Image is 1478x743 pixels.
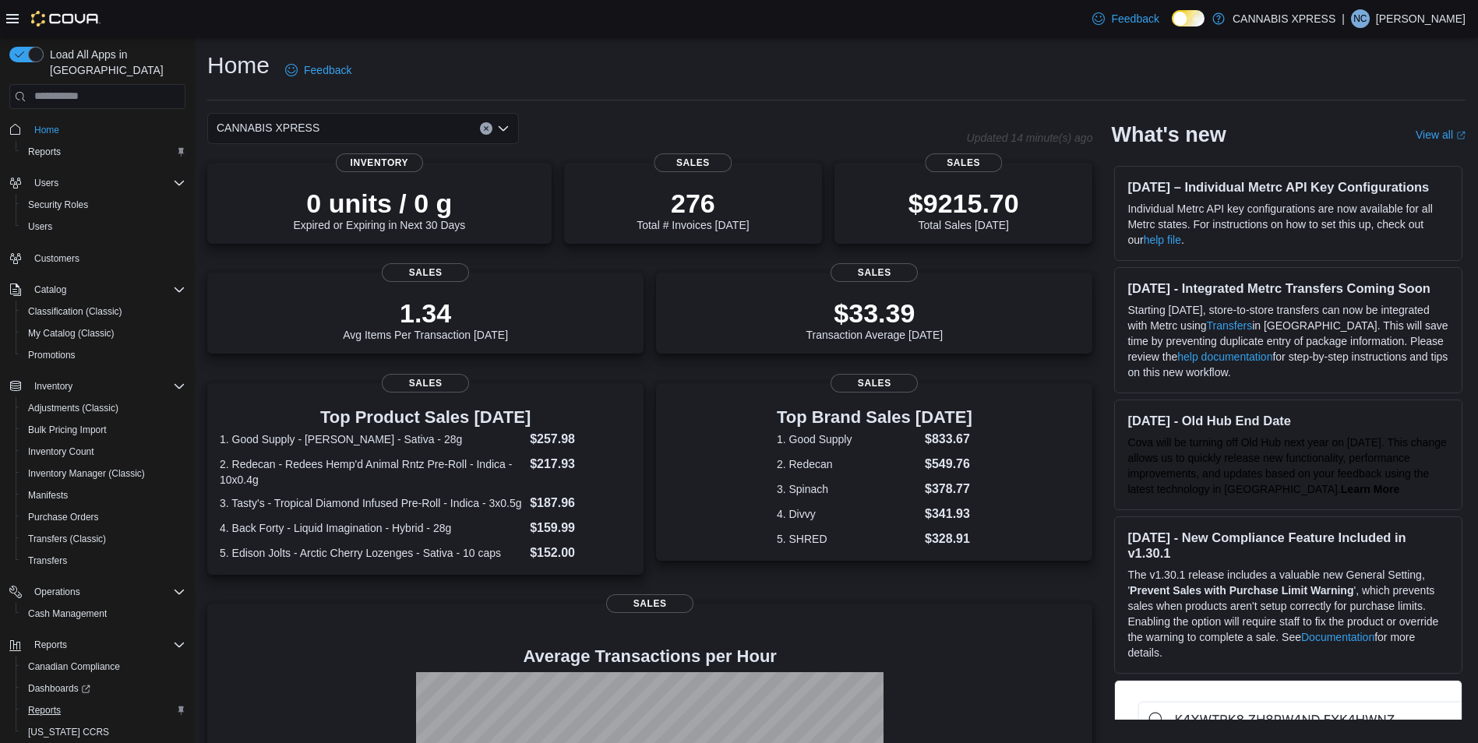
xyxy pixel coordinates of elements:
[28,377,185,396] span: Inventory
[806,298,944,329] p: $33.39
[28,424,107,436] span: Bulk Pricing Import
[654,153,732,172] span: Sales
[22,143,67,161] a: Reports
[3,634,192,656] button: Reports
[1111,11,1159,26] span: Feedback
[22,701,185,720] span: Reports
[1127,179,1449,195] h3: [DATE] – Individual Metrc API Key Configurations
[908,188,1019,219] p: $9215.70
[28,583,185,601] span: Operations
[530,455,631,474] dd: $217.93
[28,220,52,233] span: Users
[220,456,524,488] dt: 2. Redecan - Redees Hemp'd Animal Rntz Pre-Roll - Indica - 10x0.4g
[22,508,105,526] a: Purchase Orders
[16,301,192,322] button: Classification (Classic)
[22,195,185,214] span: Security Roles
[22,486,74,505] a: Manifests
[3,375,192,397] button: Inventory
[606,594,693,613] span: Sales
[34,380,72,393] span: Inventory
[22,302,185,321] span: Classification (Classic)
[3,581,192,603] button: Operations
[22,723,115,741] a: [US_STATE] CCRS
[16,397,192,419] button: Adjustments (Classic)
[1351,9,1370,28] div: Nathan Chan
[637,188,749,219] p: 276
[1233,9,1335,28] p: CANNABIS XPRESS
[925,480,972,498] dd: $378.77
[220,431,524,447] dt: 1. Good Supply - [PERSON_NAME] - Sativa - 28g
[1130,584,1353,597] strong: Prevent Sales with Purchase Limit Warning
[22,679,185,698] span: Dashboards
[28,305,122,318] span: Classification (Classic)
[16,141,192,163] button: Reports
[480,122,492,135] button: Clear input
[1353,9,1367,28] span: NC
[28,704,61,717] span: Reports
[28,280,185,299] span: Catalog
[44,47,185,78] span: Load All Apps in [GEOGRAPHIC_DATA]
[3,172,192,194] button: Users
[220,495,524,511] dt: 3. Tasty's - Tropical Diamond Infused Pre-Roll - Indica - 3x0.5g
[637,188,749,231] div: Total # Invoices [DATE]
[1127,530,1449,561] h3: [DATE] - New Compliance Feature Included in v1.30.1
[1127,201,1449,248] p: Individual Metrc API key configurations are now available for all Metrc states. For instructions ...
[28,583,86,601] button: Operations
[16,441,192,463] button: Inventory Count
[22,657,126,676] a: Canadian Compliance
[16,699,192,721] button: Reports
[28,607,107,620] span: Cash Management
[22,508,185,526] span: Purchase Orders
[34,283,66,296] span: Catalog
[1177,350,1272,363] a: help documentation
[279,55,358,86] a: Feedback
[343,298,508,329] p: 1.34
[831,263,918,282] span: Sales
[336,153,423,172] span: Inventory
[530,430,631,449] dd: $257.98
[1341,483,1399,495] strong: Learn More
[34,252,79,265] span: Customers
[22,346,185,364] span: Promotions
[1127,436,1446,495] span: Cova will be turning off Old Hub next year on [DATE]. This change allows us to quickly release ne...
[34,639,67,651] span: Reports
[777,506,919,522] dt: 4. Divvy
[34,586,80,598] span: Operations
[925,153,1002,172] span: Sales
[16,484,192,506] button: Manifests
[28,660,120,673] span: Canadian Compliance
[28,467,145,480] span: Inventory Manager (Classic)
[1207,319,1253,332] a: Transfers
[28,489,68,502] span: Manifests
[28,146,61,158] span: Reports
[1111,122,1226,147] h2: What's new
[1416,129,1466,141] a: View allExternal link
[28,249,86,268] a: Customers
[22,486,185,505] span: Manifests
[28,533,106,545] span: Transfers (Classic)
[22,399,125,417] a: Adjustments (Classic)
[530,544,631,562] dd: $152.00
[1376,9,1466,28] p: [PERSON_NAME]
[28,445,94,458] span: Inventory Count
[16,678,192,699] a: Dashboards
[777,531,919,547] dt: 5. SHRED
[22,530,112,548] a: Transfers (Classic)
[22,701,67,720] a: Reports
[28,636,185,654] span: Reports
[207,50,270,81] h1: Home
[217,118,319,137] span: CANNABIS XPRESS
[16,506,192,528] button: Purchase Orders
[1127,567,1449,660] p: The v1.30.1 release includes a valuable new General Setting, ' ', which prevents sales when produ...
[22,302,129,321] a: Classification (Classic)
[22,217,185,236] span: Users
[28,636,73,654] button: Reports
[22,346,82,364] a: Promotions
[22,421,185,439] span: Bulk Pricing Import
[1342,9,1345,28] p: |
[28,248,185,268] span: Customers
[925,530,972,548] dd: $328.91
[925,455,972,474] dd: $549.76
[3,247,192,269] button: Customers
[293,188,465,231] div: Expired or Expiring in Next 30 Days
